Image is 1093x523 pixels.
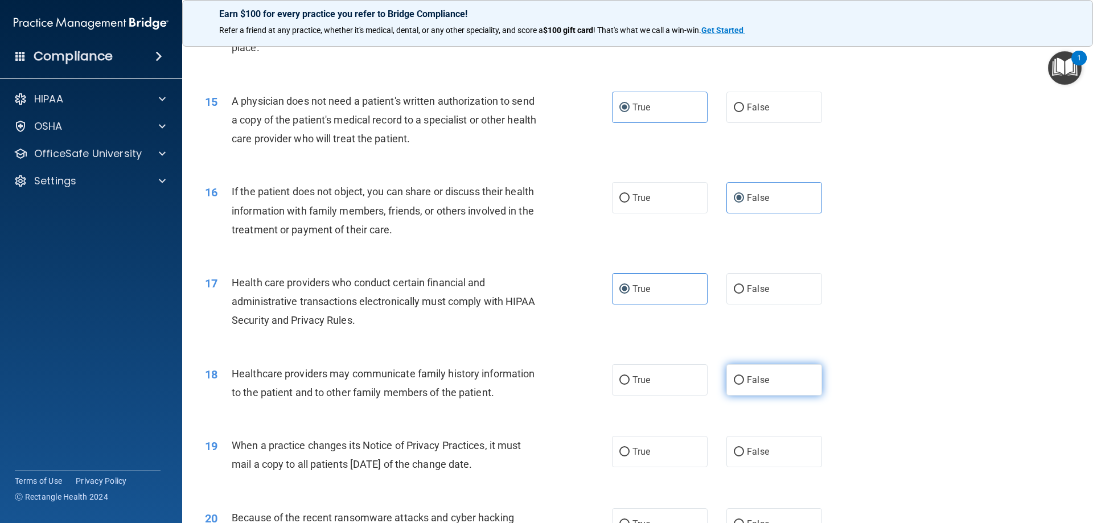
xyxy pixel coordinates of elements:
input: False [734,104,744,112]
span: Refer a friend at any practice, whether it's medical, dental, or any other speciality, and score a [219,26,543,35]
span: When a practice changes its Notice of Privacy Practices, it must mail a copy to all patients [DAT... [232,439,521,470]
input: True [619,448,630,456]
p: Settings [34,174,76,188]
span: False [747,192,769,203]
span: True [632,102,650,113]
a: Terms of Use [15,475,62,487]
span: True [632,192,650,203]
span: Ⓒ Rectangle Health 2024 [15,491,108,503]
strong: Get Started [701,26,743,35]
h4: Compliance [34,48,113,64]
span: Healthcare providers may communicate family history information to the patient and to other famil... [232,368,535,398]
span: True [632,283,650,294]
span: 18 [205,368,217,381]
span: A physician does not need a patient's written authorization to send a copy of the patient's medic... [232,95,536,145]
span: True [632,446,650,457]
a: Get Started [701,26,745,35]
input: True [619,285,630,294]
input: False [734,285,744,294]
span: ! That's what we call a win-win. [593,26,701,35]
a: HIPAA [14,92,166,106]
p: Earn $100 for every practice you refer to Bridge Compliance! [219,9,1056,19]
span: 17 [205,277,217,290]
strong: $100 gift card [543,26,593,35]
div: 1 [1077,58,1081,73]
a: Privacy Policy [76,475,127,487]
span: 19 [205,439,217,453]
span: False [747,283,769,294]
img: PMB logo [14,12,169,35]
p: OSHA [34,120,63,133]
p: OfficeSafe University [34,147,142,160]
a: OSHA [14,120,166,133]
a: OfficeSafe University [14,147,166,160]
span: True [632,374,650,385]
input: False [734,376,744,385]
input: False [734,194,744,203]
span: False [747,102,769,113]
span: 16 [205,186,217,199]
input: True [619,376,630,385]
a: Settings [14,174,166,188]
span: If the patient does not object, you can share or discuss their health information with family mem... [232,186,534,235]
span: 15 [205,95,217,109]
p: HIPAA [34,92,63,106]
input: True [619,194,630,203]
button: Open Resource Center, 1 new notification [1048,51,1082,85]
span: False [747,374,769,385]
span: False [747,446,769,457]
input: True [619,104,630,112]
span: Health care providers who conduct certain financial and administrative transactions electronicall... [232,277,536,326]
input: False [734,448,744,456]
